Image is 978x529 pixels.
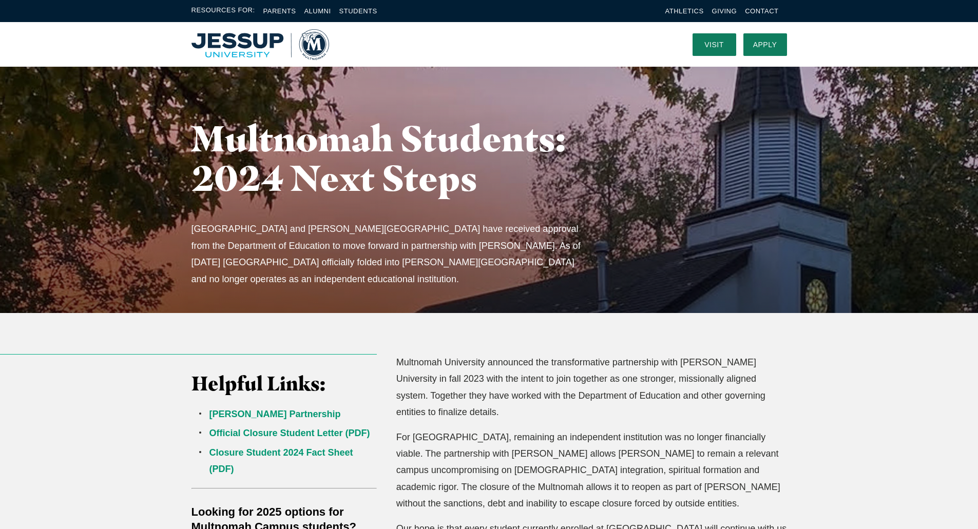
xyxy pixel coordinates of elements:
[191,119,607,198] h1: Multnomah Students: 2024 Next Steps
[209,409,341,419] a: [PERSON_NAME] Partnership
[191,372,377,396] h3: Helpful Links:
[665,7,704,15] a: Athletics
[693,33,736,56] a: Visit
[191,29,329,60] a: Home
[745,7,778,15] a: Contact
[339,7,377,15] a: Students
[743,33,787,56] a: Apply
[712,7,737,15] a: Giving
[191,29,329,60] img: Multnomah University Logo
[191,221,588,287] p: [GEOGRAPHIC_DATA] and [PERSON_NAME][GEOGRAPHIC_DATA] have received approval from the Department o...
[209,428,370,438] a: Official Closure Student Letter (PDF)
[304,7,331,15] a: Alumni
[263,7,296,15] a: Parents
[191,5,255,17] span: Resources For:
[209,447,353,474] a: Closure Student 2024 Fact Sheet (PDF)
[396,429,787,512] p: For [GEOGRAPHIC_DATA], remaining an independent institution was no longer financially viable. The...
[396,354,787,421] p: Multnomah University announced the transformative partnership with [PERSON_NAME] University in fa...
